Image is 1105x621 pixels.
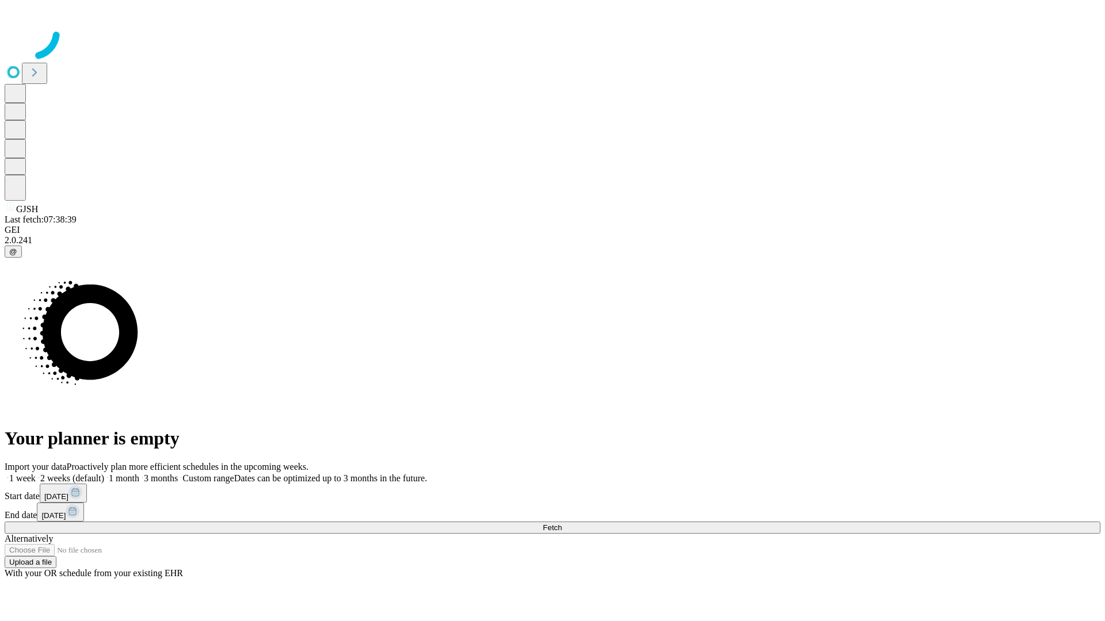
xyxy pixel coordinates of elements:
[5,428,1100,449] h1: Your planner is empty
[182,473,234,483] span: Custom range
[37,503,84,522] button: [DATE]
[5,484,1100,503] div: Start date
[5,246,22,258] button: @
[144,473,178,483] span: 3 months
[40,484,87,503] button: [DATE]
[5,214,77,224] span: Last fetch: 07:38:39
[9,247,17,256] span: @
[40,473,104,483] span: 2 weeks (default)
[5,235,1100,246] div: 2.0.241
[5,503,1100,522] div: End date
[543,523,562,532] span: Fetch
[5,568,183,578] span: With your OR schedule from your existing EHR
[5,556,56,568] button: Upload a file
[5,225,1100,235] div: GEI
[109,473,139,483] span: 1 month
[16,204,38,214] span: GJSH
[9,473,36,483] span: 1 week
[41,511,66,520] span: [DATE]
[5,462,67,471] span: Import your data
[234,473,427,483] span: Dates can be optimized up to 3 months in the future.
[5,534,53,543] span: Alternatively
[5,522,1100,534] button: Fetch
[44,492,68,501] span: [DATE]
[67,462,308,471] span: Proactively plan more efficient schedules in the upcoming weeks.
